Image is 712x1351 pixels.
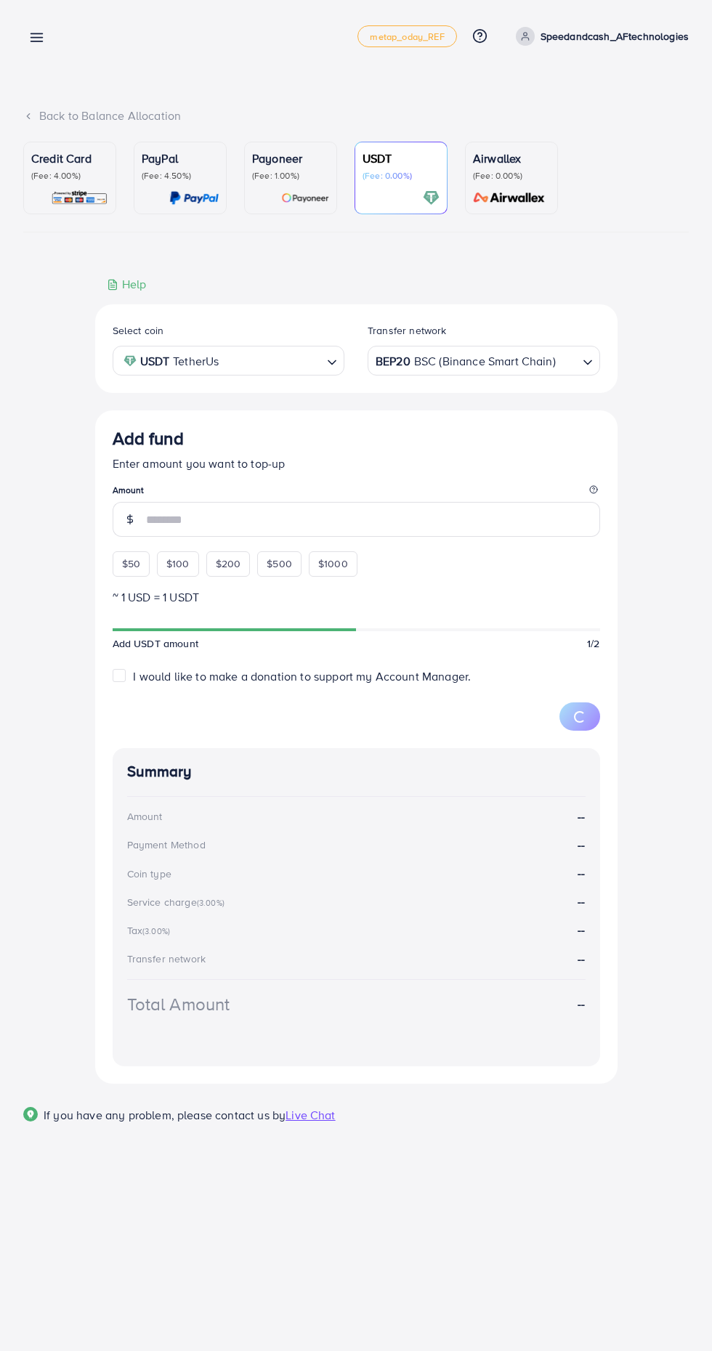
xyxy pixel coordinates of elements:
div: Back to Balance Allocation [23,107,689,124]
span: Add USDT amount [113,636,198,651]
div: Search for option [368,346,600,376]
a: Speedandcash_AFtechnologies [510,27,689,46]
span: If you have any problem, please contact us by [44,1107,286,1123]
p: (Fee: 0.00%) [473,170,550,182]
label: Select coin [113,323,164,338]
p: (Fee: 0.00%) [363,170,440,182]
p: Enter amount you want to top-up [113,455,600,472]
img: Popup guide [23,1107,38,1121]
a: metap_oday_REF [357,25,456,47]
span: $500 [267,556,292,571]
p: USDT [363,150,440,167]
p: Speedandcash_AFtechnologies [541,28,689,45]
span: 1/2 [587,636,599,651]
input: Search for option [223,349,321,372]
span: $50 [122,556,140,571]
img: card [51,190,108,206]
img: card [281,190,329,206]
strong: USDT [140,351,170,372]
div: Help [107,276,147,293]
span: $200 [216,556,241,571]
span: metap_oday_REF [370,32,444,41]
input: Search for option [557,349,577,372]
p: ~ 1 USD = 1 USDT [113,588,600,606]
strong: BEP20 [376,351,410,372]
span: Live Chat [286,1107,335,1123]
span: TetherUs [173,351,219,372]
div: Search for option [113,346,345,376]
span: $1000 [318,556,348,571]
p: (Fee: 4.00%) [31,170,108,182]
h3: Add fund [113,428,184,449]
p: Airwallex [473,150,550,167]
iframe: Chat [650,1286,701,1340]
p: Credit Card [31,150,108,167]
img: card [469,190,550,206]
span: $100 [166,556,190,571]
p: (Fee: 4.50%) [142,170,219,182]
p: Payoneer [252,150,329,167]
img: coin [124,354,137,368]
p: (Fee: 1.00%) [252,170,329,182]
label: Transfer network [368,323,447,338]
img: card [423,190,440,206]
legend: Amount [113,484,600,502]
span: BSC (Binance Smart Chain) [414,351,556,372]
img: card [169,190,219,206]
p: PayPal [142,150,219,167]
span: I would like to make a donation to support my Account Manager. [133,668,471,684]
